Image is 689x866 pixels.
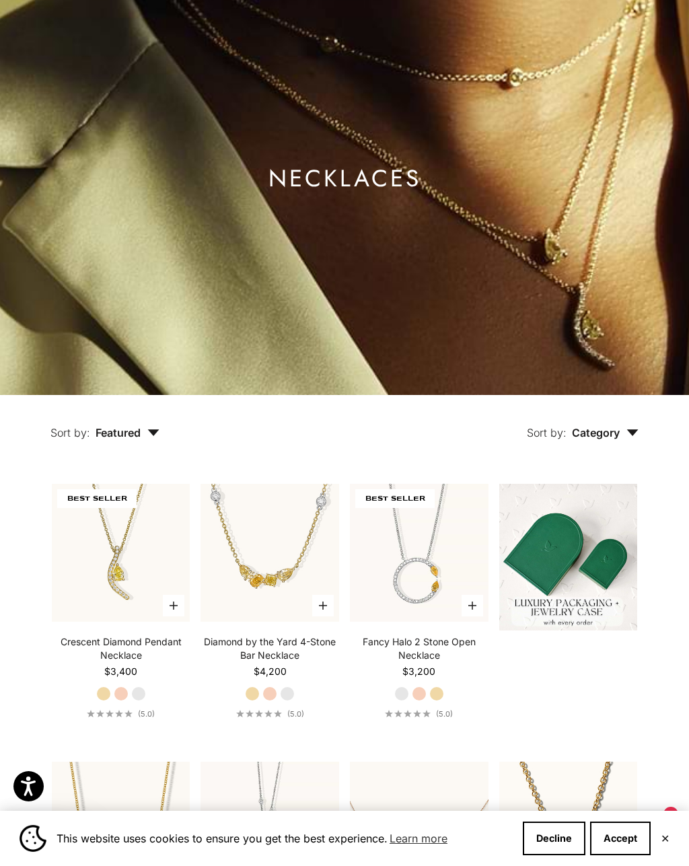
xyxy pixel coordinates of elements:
[57,828,512,849] span: This website uses cookies to ensure you get the best experience.
[287,709,304,719] span: (5.0)
[52,484,190,622] img: #YellowGold
[52,635,190,662] a: Crescent Diamond Pendant Necklace
[201,635,339,662] a: Diamond by the Yard 4-Stone Bar Necklace
[523,822,585,855] button: Decline
[20,825,46,852] img: Cookie banner
[402,665,435,678] sale-price: $3,200
[268,170,421,187] h1: Necklaces
[436,709,453,719] span: (5.0)
[590,822,651,855] button: Accept
[236,709,304,719] a: 5.0 out of 5.0 stars(5.0)
[104,665,137,678] sale-price: $3,400
[385,709,453,719] a: 5.0 out of 5.0 stars(5.0)
[350,484,488,622] a: #YellowGold #RoseGold #WhiteGold
[87,709,155,719] a: 5.0 out of 5.0 stars(5.0)
[527,426,567,439] span: Sort by:
[350,635,488,662] a: Fancy Halo 2 Stone Open Necklace
[388,828,449,849] a: Learn more
[572,426,639,439] span: Category
[57,489,137,508] span: BEST SELLER
[350,484,488,622] img: #WhiteGold
[201,484,339,622] a: #YellowGold #RoseGold #WhiteGold
[20,395,190,452] button: Sort by: Featured
[661,834,669,842] button: Close
[138,709,155,719] span: (5.0)
[87,710,133,717] div: 5.0 out of 5.0 stars
[236,710,282,717] div: 5.0 out of 5.0 stars
[355,489,435,508] span: BEST SELLER
[496,395,669,452] button: Sort by: Category
[96,426,159,439] span: Featured
[254,665,287,678] sale-price: $4,200
[201,484,339,622] img: #YellowGold
[385,710,431,717] div: 5.0 out of 5.0 stars
[50,426,90,439] span: Sort by:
